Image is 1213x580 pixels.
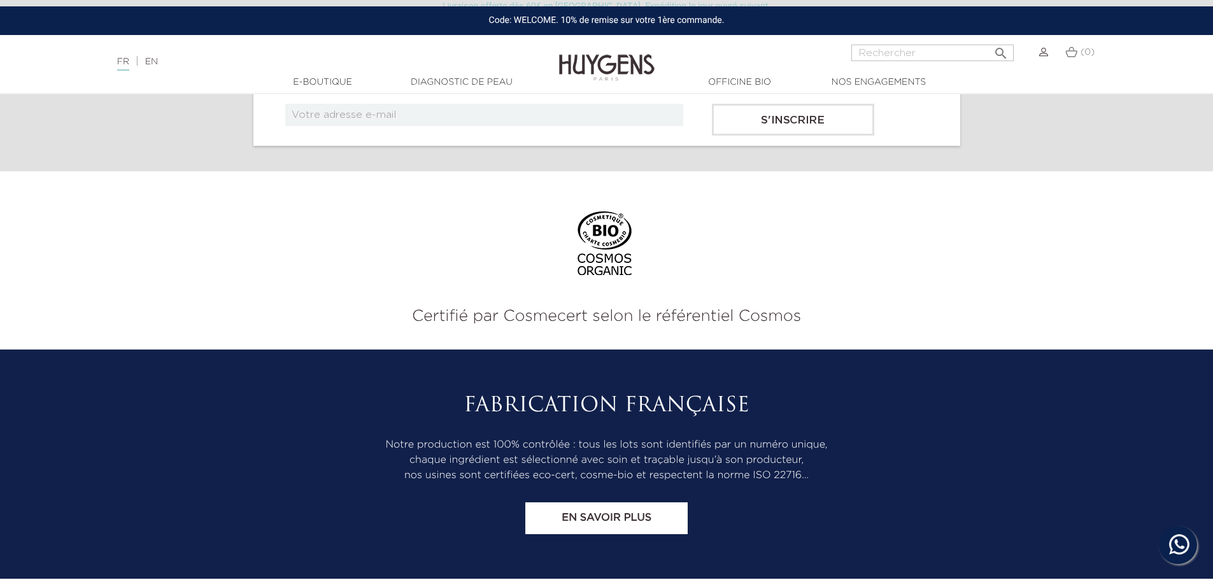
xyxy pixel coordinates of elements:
span: (0) [1081,48,1095,57]
h2: Fabrication Française [253,394,960,418]
p: nos usines sont certifiées eco-cert, cosme-bio et respectent la norme ISO 22716… [253,468,960,483]
a: Officine Bio [676,76,804,89]
p: chaque ingrédient est sélectionné avec soin et traçable jusqu’à son producteur, [253,453,960,468]
img: Huygens [559,34,655,83]
input: Rechercher [851,45,1014,61]
img: logo bio cosmos [573,211,640,289]
a: E-Boutique [259,76,387,89]
p: Notre production est 100% contrôlée : tous les lots sont identifiés par un numéro unique, [253,437,960,453]
a: Nos engagements [815,76,942,89]
a: En savoir plus [525,502,688,534]
button:  [990,41,1012,58]
div: | [111,54,496,69]
input: Votre adresse e-mail [285,104,683,126]
a: EN [145,57,158,66]
i:  [993,42,1009,57]
input: S'inscrire [712,104,874,136]
a: Diagnostic de peau [398,76,525,89]
p: Certifié par Cosmecert selon le référentiel Cosmos [10,304,1203,329]
a: FR [117,57,129,71]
